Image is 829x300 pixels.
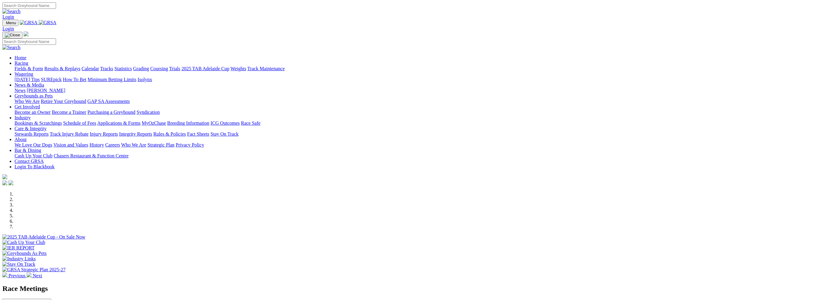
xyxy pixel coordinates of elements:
img: twitter.svg [8,180,13,185]
a: Fact Sheets [187,131,209,137]
input: Search [2,2,56,9]
button: Toggle navigation [2,20,18,26]
a: Integrity Reports [119,131,152,137]
img: GRSA Strategic Plan 2025-27 [2,267,65,272]
a: Get Involved [15,104,40,109]
a: Contact GRSA [15,159,44,164]
a: Bar & Dining [15,148,41,153]
a: Isolynx [138,77,152,82]
img: Cash Up Your Club [2,240,45,245]
a: Who We Are [15,99,40,104]
a: Stay On Track [211,131,238,137]
img: IER REPORT [2,245,35,251]
a: Strategic Plan [148,142,174,147]
div: News & Media [15,88,827,93]
a: Home [15,55,26,60]
a: Results & Replays [44,66,80,71]
img: Search [2,45,21,50]
div: Greyhounds as Pets [15,99,827,104]
div: Industry [15,120,827,126]
a: Careers [105,142,120,147]
a: [DATE] Tips [15,77,40,82]
a: Industry [15,115,31,120]
a: Next [27,273,42,278]
div: Care & Integrity [15,131,827,137]
a: ICG Outcomes [211,120,240,126]
a: Injury Reports [90,131,118,137]
img: Industry Links [2,256,36,262]
div: Get Involved [15,110,827,115]
a: MyOzChase [142,120,166,126]
a: Privacy Policy [176,142,204,147]
a: Become a Trainer [52,110,86,115]
img: Stay On Track [2,262,35,267]
span: Menu [6,21,16,25]
a: Greyhounds as Pets [15,93,53,98]
a: Grading [133,66,149,71]
img: Search [2,9,21,14]
img: Close [5,33,20,38]
a: Stewards Reports [15,131,48,137]
a: Tracks [100,66,113,71]
img: 2025 TAB Adelaide Cup - On Sale Now [2,234,85,240]
a: Cash Up Your Club [15,153,52,158]
img: chevron-left-pager-white.svg [2,272,7,277]
img: GRSA [20,20,38,25]
a: Wagering [15,71,33,77]
a: Chasers Restaurant & Function Centre [54,153,128,158]
a: Race Safe [241,120,260,126]
a: History [89,142,104,147]
img: Greyhounds As Pets [2,251,47,256]
a: Syndication [137,110,160,115]
h2: Race Meetings [2,285,827,293]
a: 2025 TAB Adelaide Cup [181,66,229,71]
img: chevron-right-pager-white.svg [27,272,32,277]
a: Bookings & Scratchings [15,120,62,126]
img: facebook.svg [2,180,7,185]
a: Login To Blackbook [15,164,55,169]
a: Fields & Form [15,66,43,71]
a: Rules & Policies [153,131,186,137]
a: Weights [230,66,246,71]
a: Vision and Values [53,142,88,147]
img: GRSA [39,20,57,25]
a: Purchasing a Greyhound [88,110,135,115]
a: Login [2,14,14,19]
a: Login [2,26,14,31]
input: Search [2,38,56,45]
a: GAP SA Assessments [88,99,130,104]
a: Track Injury Rebate [50,131,88,137]
a: Schedule of Fees [63,120,96,126]
a: Coursing [150,66,168,71]
a: Minimum Betting Limits [88,77,136,82]
a: [PERSON_NAME] [27,88,65,93]
a: Track Maintenance [247,66,285,71]
a: Previous [2,273,27,278]
a: We Love Our Dogs [15,142,52,147]
a: Applications & Forms [97,120,141,126]
a: SUREpick [41,77,61,82]
div: Racing [15,66,827,71]
span: Next [33,273,42,278]
a: Retire Your Greyhound [41,99,86,104]
a: Racing [15,61,28,66]
a: Become an Owner [15,110,51,115]
a: Trials [169,66,180,71]
a: Who We Are [121,142,146,147]
a: Breeding Information [167,120,209,126]
div: Wagering [15,77,827,82]
img: logo-grsa-white.png [24,31,28,36]
a: How To Bet [63,77,87,82]
a: About [15,137,27,142]
a: News [15,88,25,93]
div: Bar & Dining [15,153,827,159]
img: logo-grsa-white.png [2,174,7,179]
span: Previous [8,273,25,278]
button: Toggle navigation [2,32,22,38]
a: Statistics [114,66,132,71]
a: Calendar [81,66,99,71]
div: About [15,142,827,148]
a: News & Media [15,82,44,87]
a: Care & Integrity [15,126,47,131]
